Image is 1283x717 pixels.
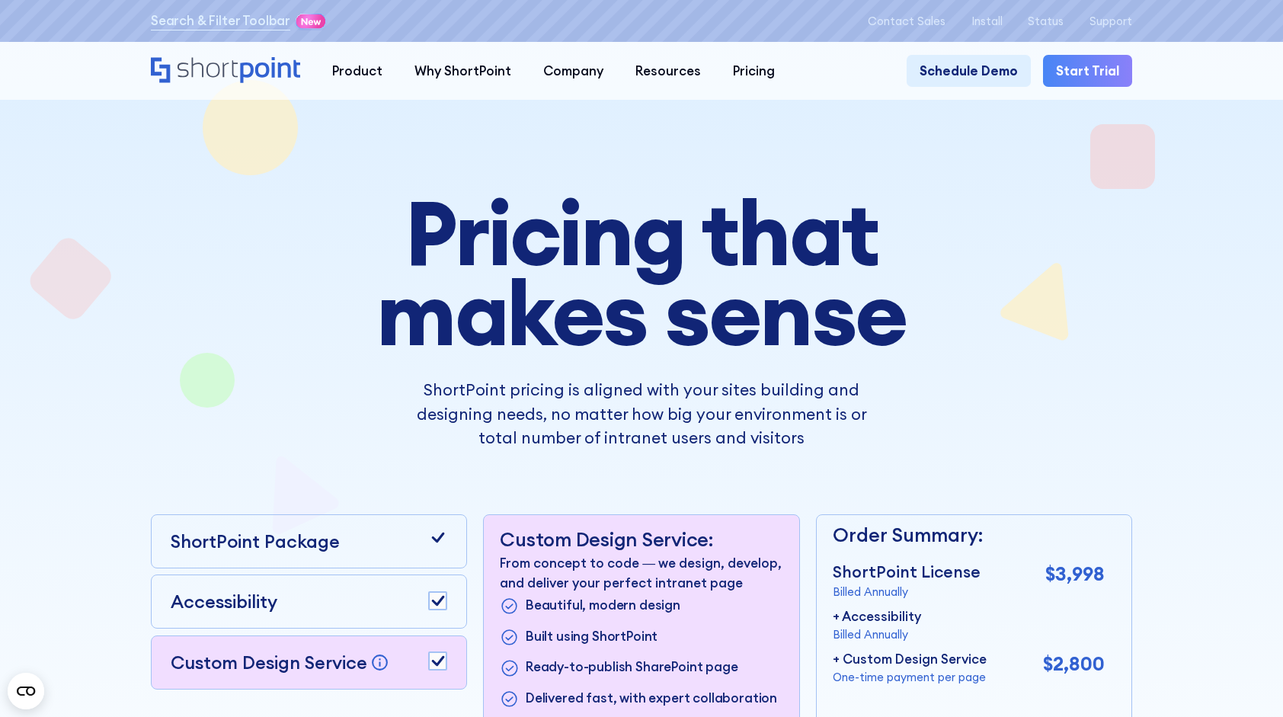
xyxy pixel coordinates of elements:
[1089,14,1132,27] a: Support
[833,584,981,600] p: Billed Annually
[171,588,277,615] p: Accessibility
[151,11,290,30] a: Search & Filter Toolbar
[971,14,1003,27] a: Install
[833,669,987,686] p: One-time payment per page
[401,378,882,450] p: ShortPoint pricing is aligned with your sites building and designing needs, no matter how big you...
[868,14,945,27] a: Contact Sales
[1207,644,1283,717] iframe: Chat Widget
[635,62,701,81] div: Resources
[316,55,398,87] a: Product
[833,607,921,626] p: + Accessibility
[171,651,367,674] p: Custom Design Service
[1207,644,1283,717] div: Chatwidget
[1043,55,1132,87] a: Start Trial
[332,62,382,81] div: Product
[733,62,775,81] div: Pricing
[280,193,1002,353] h1: Pricing that makes sense
[1043,650,1105,679] p: $2,800
[833,560,981,584] p: ShortPoint License
[527,55,619,87] a: Company
[526,627,657,648] p: Built using ShortPoint
[833,650,987,669] p: + Custom Design Service
[833,521,1105,550] p: Order Summary:
[414,62,511,81] div: Why ShortPoint
[151,57,300,85] a: Home
[619,55,717,87] a: Resources
[526,689,777,710] p: Delivered fast, with expert collaboration
[543,62,603,81] div: Company
[171,528,340,555] p: ShortPoint Package
[500,528,782,551] p: Custom Design Service:
[526,658,738,679] p: Ready-to-publish SharePoint page
[8,673,44,709] button: Open CMP widget
[907,55,1031,87] a: Schedule Demo
[1028,14,1064,27] a: Status
[833,626,921,643] p: Billed Annually
[398,55,527,87] a: Why ShortPoint
[1045,560,1105,589] p: $3,998
[717,55,791,87] a: Pricing
[500,554,782,593] p: From concept to code — we design, develop, and deliver your perfect intranet page
[526,596,680,617] p: Beautiful, modern design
